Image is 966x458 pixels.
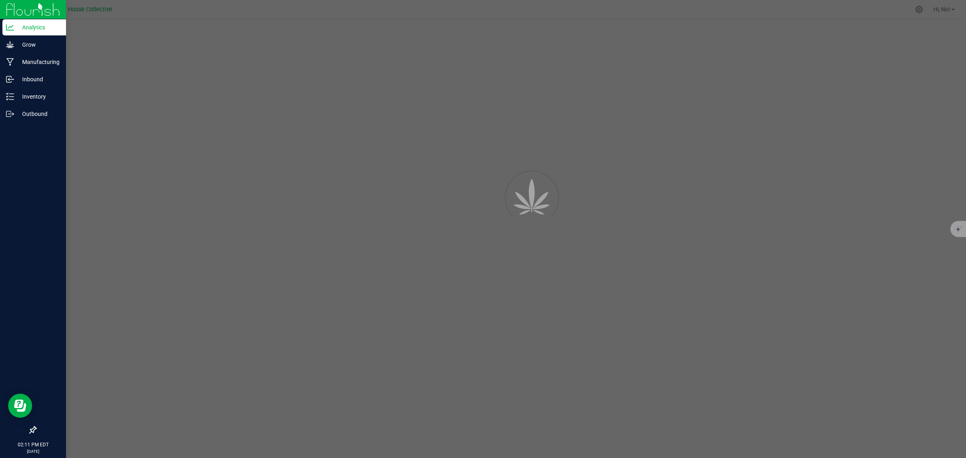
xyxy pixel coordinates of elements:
[14,40,62,50] p: Grow
[6,58,14,66] inline-svg: Manufacturing
[14,92,62,101] p: Inventory
[14,57,62,67] p: Manufacturing
[6,41,14,49] inline-svg: Grow
[4,441,62,448] p: 02:11 PM EDT
[6,93,14,101] inline-svg: Inventory
[4,448,62,454] p: [DATE]
[6,23,14,31] inline-svg: Analytics
[6,75,14,83] inline-svg: Inbound
[8,394,32,418] iframe: Resource center
[6,110,14,118] inline-svg: Outbound
[14,74,62,84] p: Inbound
[14,23,62,32] p: Analytics
[14,109,62,119] p: Outbound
